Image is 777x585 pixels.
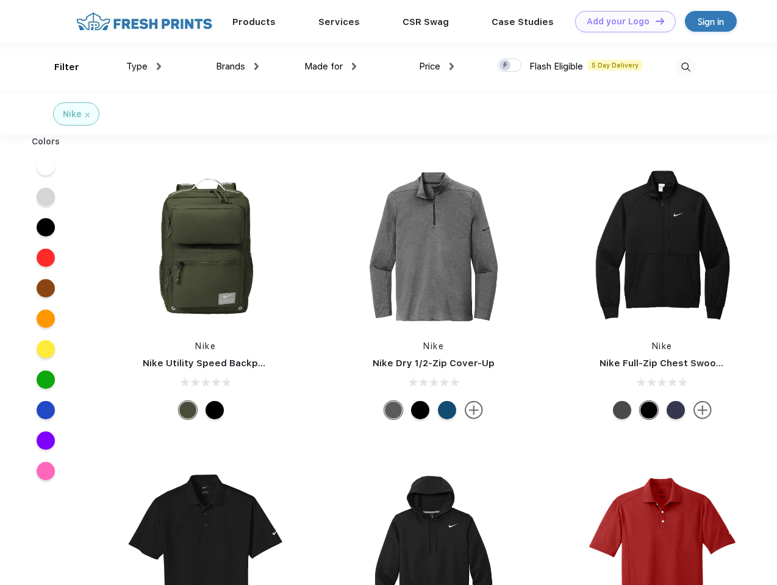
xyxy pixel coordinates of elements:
img: dropdown.png [352,63,356,70]
div: Cargo Khaki [179,401,197,419]
img: dropdown.png [254,63,259,70]
div: Add your Logo [587,16,650,27]
a: Nike Utility Speed Backpack [143,358,274,369]
span: 5 Day Delivery [588,60,642,71]
img: DT [656,18,664,24]
img: filter_cancel.svg [85,113,90,117]
img: func=resize&h=266 [581,166,743,328]
img: desktop_search.svg [676,57,696,77]
div: Sign in [698,15,724,29]
div: Filter [54,60,79,74]
img: func=resize&h=266 [124,166,287,328]
div: Black Heather [384,401,403,419]
span: Type [126,61,148,72]
div: Nike [63,108,82,121]
a: Services [318,16,360,27]
img: more.svg [465,401,483,419]
a: Sign in [685,11,737,32]
a: Nike Full-Zip Chest Swoosh Jacket [600,358,762,369]
span: Flash Eligible [529,61,583,72]
a: Nike [195,341,216,351]
div: Colors [23,135,70,148]
img: fo%20logo%202.webp [73,11,216,32]
span: Made for [304,61,343,72]
div: Black [411,401,429,419]
div: Black [640,401,658,419]
div: Gym Blue [438,401,456,419]
img: more.svg [693,401,712,419]
img: dropdown.png [449,63,454,70]
a: Products [232,16,276,27]
div: Midnight Navy [667,401,685,419]
a: CSR Swag [403,16,449,27]
span: Brands [216,61,245,72]
div: Black [206,401,224,419]
a: Nike [652,341,673,351]
span: Price [419,61,440,72]
div: Anthracite [613,401,631,419]
img: func=resize&h=266 [353,166,515,328]
a: Nike [423,341,444,351]
a: Nike Dry 1/2-Zip Cover-Up [373,358,495,369]
img: dropdown.png [157,63,161,70]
